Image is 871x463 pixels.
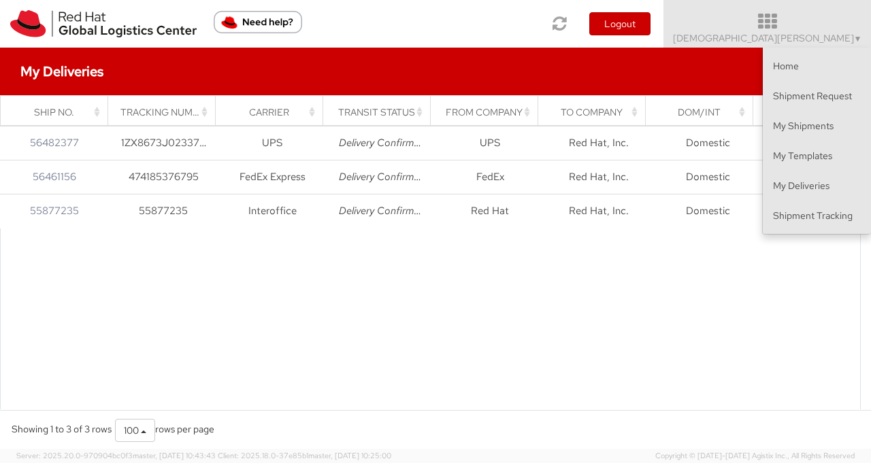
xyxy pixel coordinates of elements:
i: Delivery Confirmation [339,170,437,184]
a: My Shipments [763,111,871,141]
div: Ship No. [13,105,104,119]
td: UPS [435,126,544,160]
span: master, [DATE] 10:25:00 [308,451,391,460]
i: Delivery Confirmation [339,204,437,218]
td: UPS [218,126,327,160]
td: Interoffice [218,194,327,228]
a: Home [763,51,871,81]
td: Red Hat, Inc. [544,194,653,228]
a: Shipment Tracking [763,201,871,230]
h4: My Deliveries [20,64,103,79]
a: 56482377 [30,136,79,150]
a: Shipment Request [763,81,871,111]
img: rh-logistics-00dfa346123c4ec078e1.svg [10,10,197,37]
td: 55877235 [109,194,218,228]
span: 100 [124,424,139,436]
a: My Deliveries [763,171,871,201]
td: Red Hat [435,194,544,228]
td: Domestic [653,126,762,160]
div: Transit Status [335,105,427,119]
td: Red Hat, Inc. [544,160,653,194]
div: Tracking Number [120,105,212,119]
td: FedEx Express [218,160,327,194]
span: Client: 2025.18.0-37e85b1 [218,451,391,460]
a: 55877235 [30,204,79,218]
a: 56461156 [33,170,76,184]
span: Showing 1 to 3 of 3 rows [12,423,112,435]
td: Domestic [653,194,762,228]
span: ▼ [854,33,862,44]
td: 1ZX8673J0233737289 [109,126,218,160]
td: FedEx [435,160,544,194]
div: To Company [550,105,642,119]
div: From Company [443,105,534,119]
div: rows per page [115,419,214,442]
span: [DEMOGRAPHIC_DATA][PERSON_NAME] [673,32,862,44]
td: 474185376795 [109,160,218,194]
button: 100 [115,419,155,442]
span: Server: 2025.20.0-970904bc0f3 [16,451,216,460]
span: master, [DATE] 10:43:43 [133,451,216,460]
div: Carrier [228,105,319,119]
i: Delivery Confirmation [339,136,437,150]
div: Dom/Int [658,105,749,119]
button: Need help? [214,11,302,33]
td: Red Hat, Inc. [544,126,653,160]
button: Logout [589,12,651,35]
a: My Templates [763,141,871,171]
td: Domestic [653,160,762,194]
span: Copyright © [DATE]-[DATE] Agistix Inc., All Rights Reserved [655,451,855,462]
